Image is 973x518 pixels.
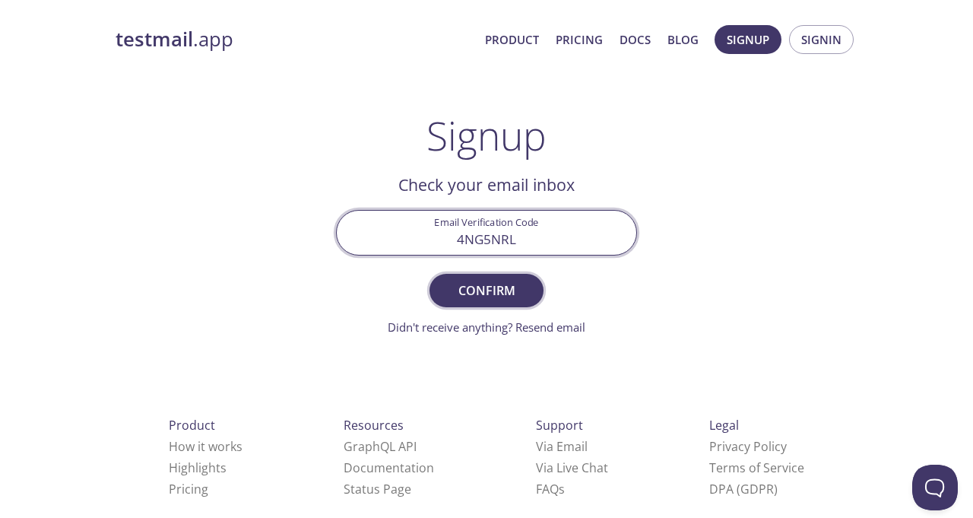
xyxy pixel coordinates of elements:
[446,280,527,301] span: Confirm
[715,25,781,54] button: Signup
[344,417,404,434] span: Resources
[559,481,565,497] span: s
[709,481,778,497] a: DPA (GDPR)
[344,438,417,455] a: GraphQL API
[789,25,854,54] button: Signin
[344,481,411,497] a: Status Page
[116,26,193,52] strong: testmail
[536,459,608,476] a: Via Live Chat
[912,465,958,510] iframe: Help Scout Beacon - Open
[536,417,583,434] span: Support
[556,30,603,49] a: Pricing
[388,319,585,335] a: Didn't receive anything? Resend email
[169,459,227,476] a: Highlights
[801,30,841,49] span: Signin
[344,459,434,476] a: Documentation
[169,438,242,455] a: How it works
[727,30,769,49] span: Signup
[709,459,804,476] a: Terms of Service
[485,30,539,49] a: Product
[169,481,208,497] a: Pricing
[429,274,544,307] button: Confirm
[536,438,588,455] a: Via Email
[336,172,637,198] h2: Check your email inbox
[620,30,651,49] a: Docs
[426,113,547,158] h1: Signup
[536,481,565,497] a: FAQ
[667,30,699,49] a: Blog
[116,27,473,52] a: testmail.app
[709,438,787,455] a: Privacy Policy
[709,417,739,434] span: Legal
[169,417,215,434] span: Product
